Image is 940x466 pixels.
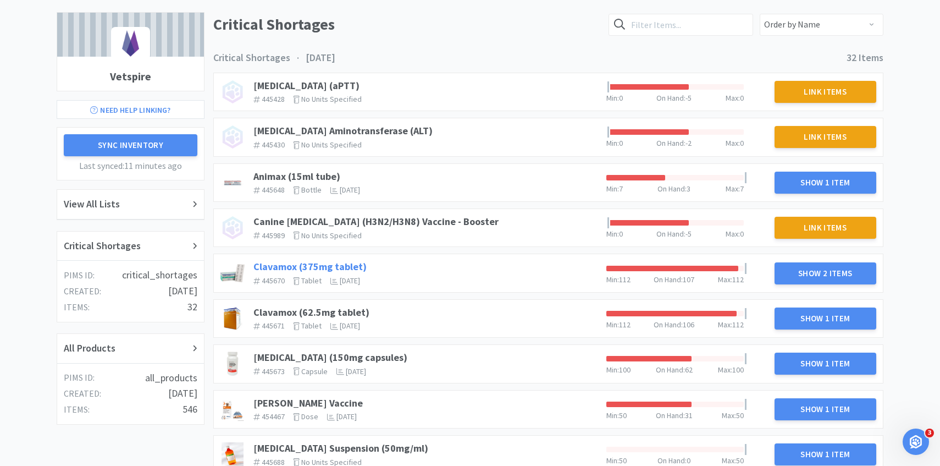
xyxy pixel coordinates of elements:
[683,275,694,284] span: 107
[145,370,197,386] h4: all_products
[726,184,740,194] span: Max :
[340,276,360,286] span: [DATE]
[253,351,407,364] a: [MEDICAL_DATA] (150mg capsules)
[609,14,753,36] input: Filter Items...
[606,320,619,330] span: Min :
[722,410,736,420] span: Max :
[262,321,285,331] span: 445671
[606,275,619,284] span: Min :
[685,365,693,375] span: 62
[825,313,850,324] span: 1 Item
[64,300,90,315] h5: items:
[718,365,732,375] span: Max :
[718,320,732,330] span: Max :
[656,410,685,420] span: On Hand :
[726,138,740,148] span: Max :
[619,138,623,148] span: 0
[220,264,245,282] img: 77c0386979ba45a18e8fae16e5a100b6_1697.jpeg
[64,268,95,283] h5: PIMS ID:
[775,353,877,375] button: Show 1 Item
[685,138,692,148] span: -2
[619,365,631,375] span: 100
[606,410,619,420] span: Min :
[253,124,433,137] a: [MEDICAL_DATA] Aminotransferase (ALT)
[656,93,685,103] span: On Hand :
[775,126,877,148] button: Link Items
[253,260,367,273] a: Clavamox (375mg tablet)
[657,184,687,194] span: On Hand :
[262,412,285,421] span: 454467
[301,321,322,331] span: tablet
[64,196,120,212] h2: View All Lists
[220,216,245,240] img: no_image.png
[825,404,850,414] span: 1 Item
[301,94,362,104] span: No units specified
[825,449,850,459] span: 1 Item
[220,125,245,149] img: no_image.png
[619,93,623,103] span: 0
[213,50,290,66] h3: Critical Shortages
[925,429,934,437] span: 3
[726,93,740,103] span: Max :
[183,402,197,418] h4: 546
[685,410,693,420] span: 31
[687,456,690,465] span: 0
[736,410,744,420] span: 50
[262,276,285,286] span: 445670
[220,80,245,104] img: no_image.png
[64,284,101,299] h5: created:
[718,275,732,284] span: Max :
[656,365,685,375] span: On Hand :
[220,306,245,331] img: c12d97d8252144c3b06b8ffebd9b3b6e_450635.jpeg
[111,27,150,60] img: ca61dae5fd4342b8bce252dc3729abf4_86.png
[606,229,619,239] span: Min :
[64,387,101,401] h5: created:
[301,412,318,421] span: dose
[740,229,744,239] span: 0
[168,386,197,402] h4: [DATE]
[301,185,322,195] span: bottle
[775,81,877,103] button: Link Items
[740,93,744,103] span: 0
[253,215,499,228] a: Canine [MEDICAL_DATA] (H3N2/H3N8) Vaccine - Booster
[253,306,369,319] a: Clavamox (62.5mg tablet)
[262,185,285,195] span: 445648
[740,138,744,148] span: 0
[619,275,631,284] span: 112
[606,184,619,194] span: Min :
[683,320,694,330] span: 106
[732,320,744,330] span: 112
[775,217,877,239] button: Link Items
[346,366,366,376] span: [DATE]
[64,403,90,417] h5: items:
[903,429,929,455] iframe: Intercom live chat
[187,299,197,315] h4: 32
[654,320,683,330] span: On Hand :
[122,267,197,283] h4: critical_shortages
[290,50,306,66] h4: ·
[656,229,685,239] span: On Hand :
[301,366,328,376] span: capsule
[301,276,322,286] span: tablet
[253,397,363,409] a: [PERSON_NAME] Vaccine
[64,238,141,254] h2: Critical Shortages
[262,231,285,240] span: 445989
[775,262,877,284] button: Show 2 Items
[722,456,736,465] span: Max :
[262,140,285,150] span: 445430
[301,231,362,240] span: No units specified
[732,365,744,375] span: 100
[775,443,877,465] button: Show 1 Item
[606,138,619,148] span: Min :
[301,140,362,150] span: No units specified
[656,138,685,148] span: On Hand :
[213,12,602,37] h1: Critical Shortages
[775,308,877,330] button: Show 1 Item
[253,170,340,183] a: Animax (15ml tube)
[220,397,245,421] img: 6e2f69471119461195afa858cb84c2ba_450691.png
[740,184,744,194] span: 7
[823,268,853,278] span: 2 Items
[168,283,197,299] h4: [DATE]
[685,229,692,239] span: -5
[732,275,744,284] span: 112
